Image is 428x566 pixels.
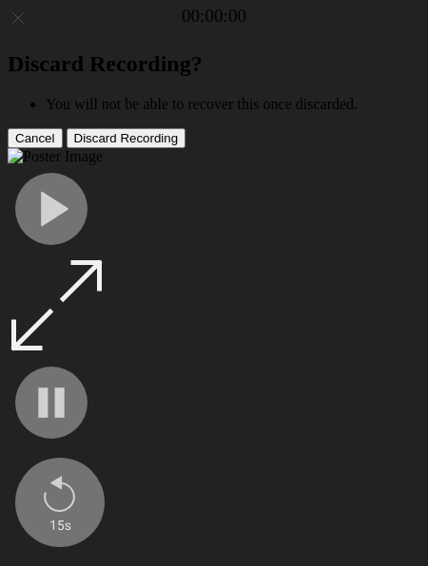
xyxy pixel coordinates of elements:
a: 00:00:00 [182,6,246,27]
button: Cancel [8,128,63,148]
li: You will not be able to recover this once discarded. [46,96,420,113]
img: Poster Image [8,148,103,165]
button: Discard Recording [67,128,186,148]
h2: Discard Recording? [8,51,420,77]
